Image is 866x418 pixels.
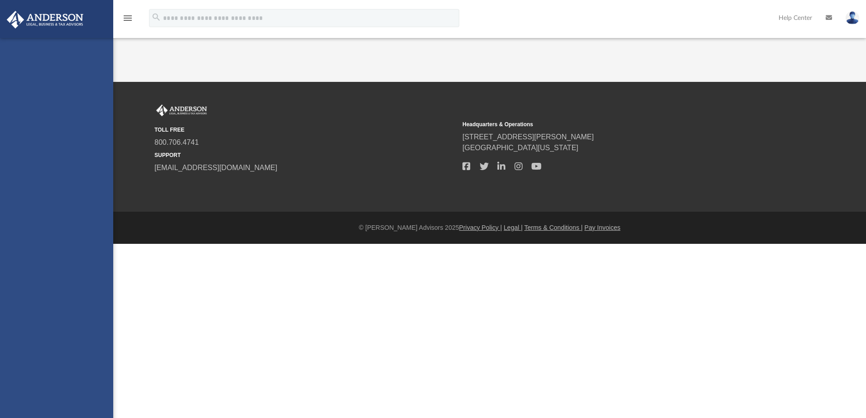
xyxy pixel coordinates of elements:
img: Anderson Advisors Platinum Portal [154,104,209,116]
i: menu [122,13,133,24]
a: 800.706.4741 [154,138,199,146]
img: Anderson Advisors Platinum Portal [4,11,86,28]
a: [STREET_ADDRESS][PERSON_NAME] [462,133,594,141]
div: © [PERSON_NAME] Advisors 2025 [113,223,866,233]
a: [EMAIL_ADDRESS][DOMAIN_NAME] [154,164,277,171]
img: User Pic [846,11,859,24]
a: Legal | [504,224,523,231]
a: Terms & Conditions | [524,224,583,231]
a: Privacy Policy | [459,224,502,231]
i: search [151,12,161,22]
small: SUPPORT [154,151,456,159]
a: menu [122,17,133,24]
a: [GEOGRAPHIC_DATA][US_STATE] [462,144,578,152]
small: Headquarters & Operations [462,120,764,128]
small: TOLL FREE [154,126,456,134]
a: Pay Invoices [584,224,620,231]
